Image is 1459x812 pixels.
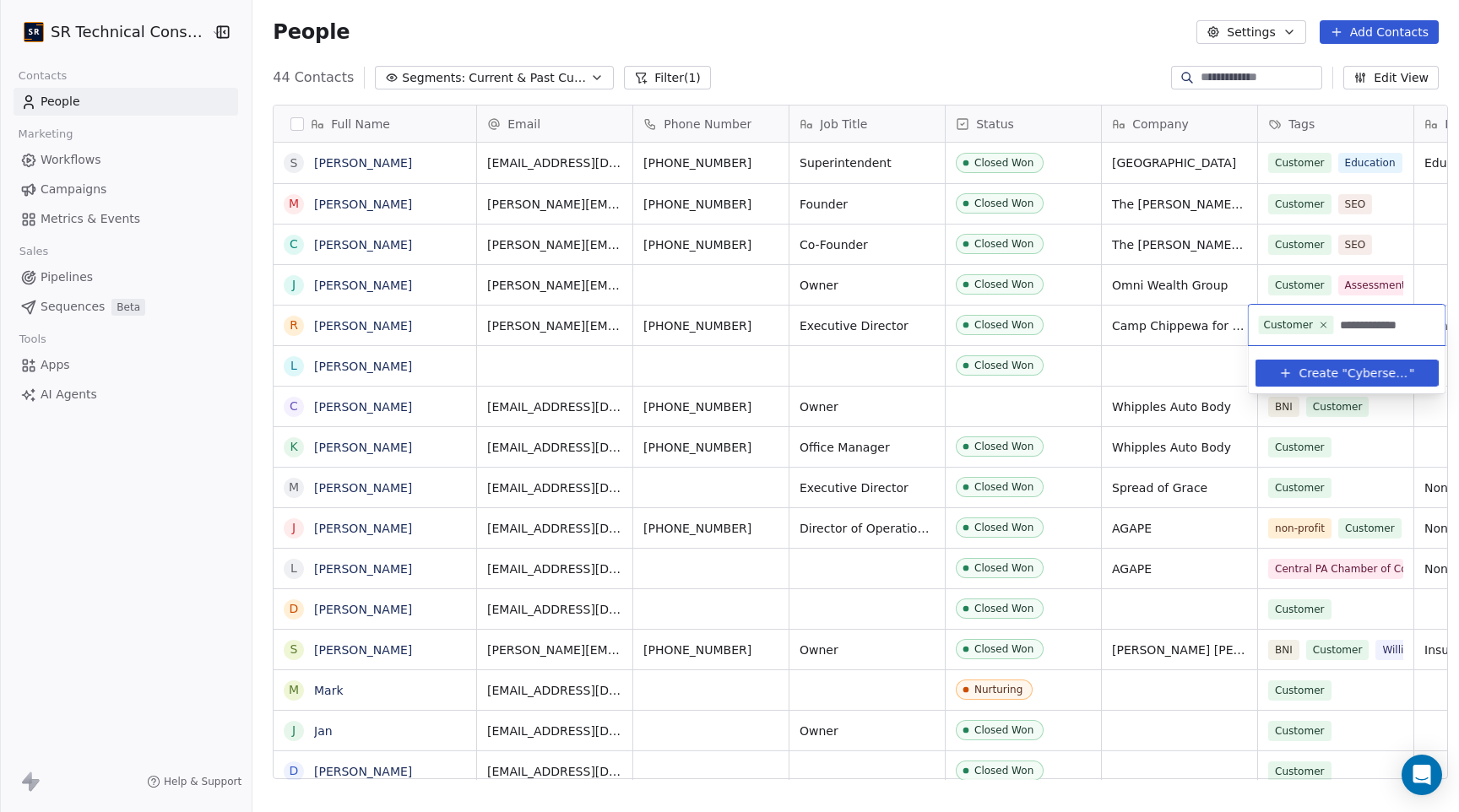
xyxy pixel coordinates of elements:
span: Cybersecurity [1348,365,1409,382]
span: " [1409,365,1414,382]
div: Customer [1264,317,1314,333]
span: Create " [1299,365,1348,382]
div: Suggestions [1256,353,1439,387]
button: Create "Cybersecurity" [1266,360,1429,387]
